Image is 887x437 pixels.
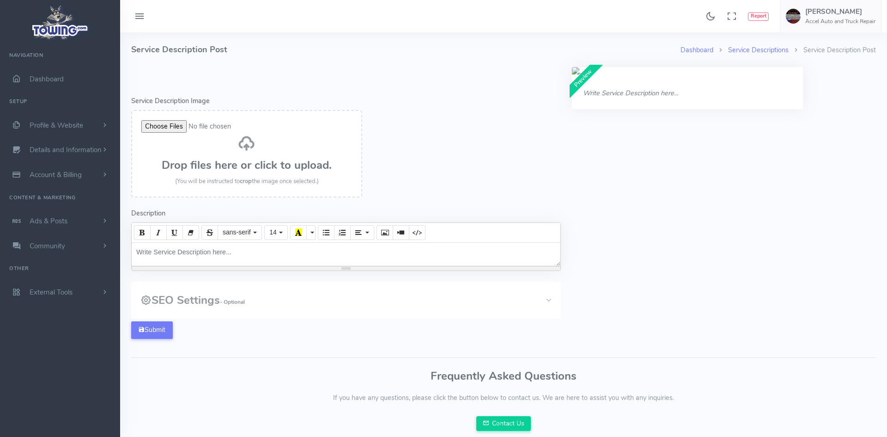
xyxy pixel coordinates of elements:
[30,216,67,226] span: Ads & Posts
[805,8,875,15] h5: [PERSON_NAME]
[564,59,603,98] span: Preview
[393,225,409,240] button: Video
[680,45,713,55] a: Dashboard
[131,370,876,382] h3: Frequently Asked Questions
[789,45,876,55] li: Service Description Post
[131,321,173,339] button: Submit
[476,416,531,431] a: Contact Us
[30,146,102,155] span: Details and Information
[141,159,352,171] h3: Drop files here or click to upload.
[30,288,73,297] span: External Tools
[166,225,183,240] button: Underline (CTRL+U)
[175,177,319,185] span: (You will be instructed to the image once selected.)
[29,3,91,42] img: logo
[30,241,65,251] span: Community
[583,88,678,98] i: Write Service Description here...
[132,266,560,271] div: resize
[30,170,82,179] span: Account & Billing
[220,298,245,306] small: - Optional
[269,228,277,236] span: 14
[318,225,334,240] button: Unordered list (CTRL+SHIFT+NUM7)
[536,67,561,88] button: Close
[350,225,374,240] button: Paragraph
[131,96,210,106] label: Service Description Image
[240,177,252,185] strong: crop
[201,225,218,240] button: Strikethrough (CTRL+SHIFT+S)
[786,9,801,24] img: user-image
[409,225,425,240] button: Code View
[805,18,875,25] h6: Accel Auto and Truck Repair
[290,225,307,240] button: Recent Color
[140,73,161,82] strong: Error -
[306,225,316,240] button: More Color
[223,228,251,236] span: sans-serif
[377,225,393,240] button: Picture
[131,282,561,318] button: SEO Settings- Optional
[131,32,680,67] h4: Service Description Post
[572,67,803,77] img: ...
[218,225,262,240] button: Font Family
[132,243,560,266] div: Write Service Description here...
[182,225,199,240] button: Remove Font Style (CTRL+\)
[140,294,245,306] h3: SEO Settings
[728,45,789,55] a: Service Descriptions
[134,225,151,240] button: Bold (CTRL+B)
[334,225,351,240] button: Ordered list (CTRL+SHIFT+NUM8)
[264,225,288,240] button: Font Size
[131,209,165,219] label: Description
[30,74,64,84] span: Dashboard
[748,12,769,21] button: Report
[150,225,167,240] button: Italic (CTRL+I)
[30,121,83,130] span: Profile & Website
[131,393,876,403] p: If you have any questions, please click the button below to contact us. We are here to assist you...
